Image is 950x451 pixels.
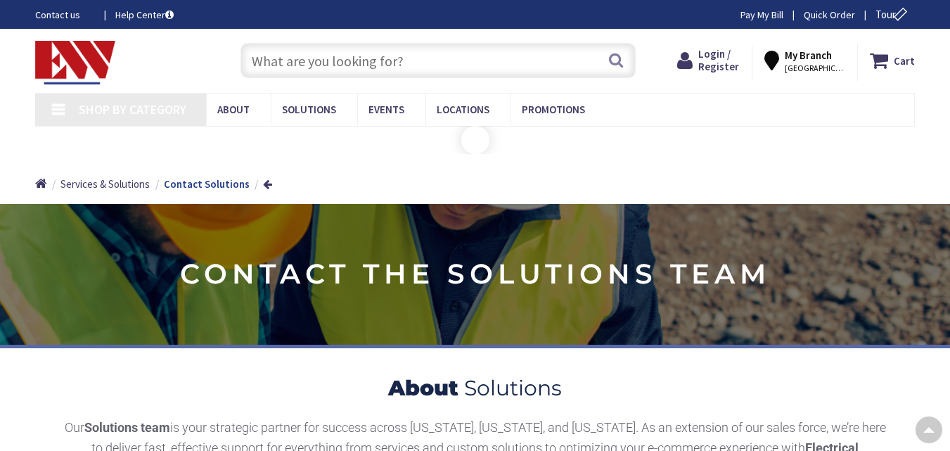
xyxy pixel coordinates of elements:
[764,48,845,73] div: My Branch [GEOGRAPHIC_DATA], [GEOGRAPHIC_DATA]
[437,103,489,116] span: Locations
[217,103,250,116] span: About
[875,8,911,21] span: Tour
[282,103,336,116] span: Solutions
[164,177,250,191] strong: Contact Solutions
[388,376,458,401] span: About
[698,47,739,73] span: Login / Register
[677,48,739,73] a: Login / Register
[870,48,915,73] a: Cart
[894,48,915,73] strong: Cart
[35,8,93,22] a: Contact us
[84,420,170,435] strong: Solutions team
[785,63,845,74] span: [GEOGRAPHIC_DATA], [GEOGRAPHIC_DATA]
[464,376,562,401] span: Solutions
[60,177,150,191] a: Services & Solutions
[240,43,636,78] input: What are you looking for?
[368,103,404,116] span: Events
[35,41,115,84] img: Electrical Wholesalers, Inc.
[115,8,174,22] a: Help Center
[740,8,783,22] a: Pay My Bill
[785,49,832,62] strong: My Branch
[804,8,855,22] a: Quick Order
[79,101,186,117] span: Shop By Category
[522,103,585,116] span: Promotions
[7,255,943,294] h1: Contact the solutions team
